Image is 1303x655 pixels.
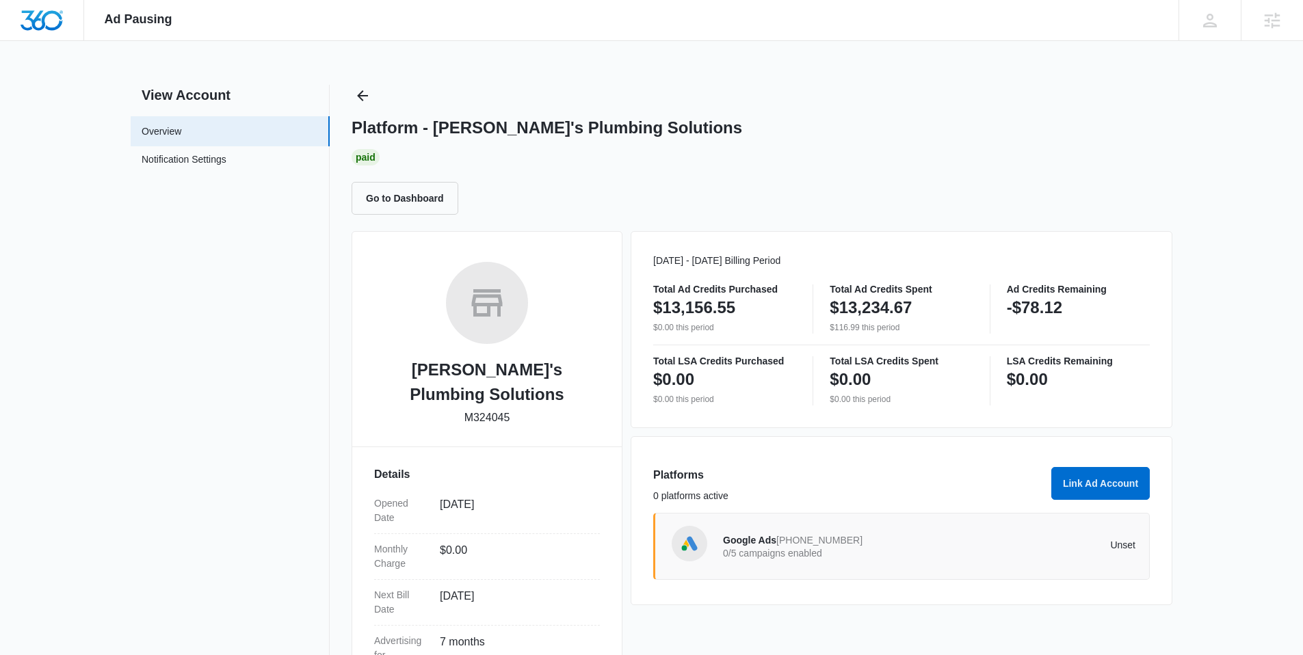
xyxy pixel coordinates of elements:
[653,489,1043,503] p: 0 platforms active
[1007,297,1062,319] p: -$78.12
[723,535,776,546] span: Google Ads
[653,297,735,319] p: $13,156.55
[679,533,700,554] img: Google Ads
[1007,356,1150,366] p: LSA Credits Remaining
[830,356,973,366] p: Total LSA Credits Spent
[830,369,871,390] p: $0.00
[653,467,1043,483] h3: Platforms
[105,12,172,27] span: Ad Pausing
[374,496,429,525] dt: Opened Date
[830,284,973,294] p: Total Ad Credits Spent
[374,542,429,571] dt: Monthly Charge
[1051,467,1150,500] button: Link Ad Account
[464,410,510,426] p: M324045
[352,192,466,204] a: Go to Dashboard
[830,297,912,319] p: $13,234.67
[374,580,600,626] div: Next Bill Date[DATE]
[653,321,796,334] p: $0.00 this period
[1007,369,1048,390] p: $0.00
[374,534,600,580] div: Monthly Charge$0.00
[352,118,742,138] h1: Platform - [PERSON_NAME]'s Plumbing Solutions
[1007,284,1150,294] p: Ad Credits Remaining
[352,85,373,107] button: Back
[440,542,589,571] dd: $0.00
[352,149,380,165] div: Paid
[776,535,863,546] span: [PHONE_NUMBER]
[374,358,600,407] h2: [PERSON_NAME]'s Plumbing Solutions
[142,152,226,170] a: Notification Settings
[440,496,589,525] dd: [DATE]
[142,124,181,139] a: Overview
[830,321,973,334] p: $116.99 this period
[653,284,796,294] p: Total Ad Credits Purchased
[653,254,1150,268] p: [DATE] - [DATE] Billing Period
[374,488,600,534] div: Opened Date[DATE]
[830,393,973,405] p: $0.00 this period
[352,182,458,215] button: Go to Dashboard
[653,393,796,405] p: $0.00 this period
[653,369,694,390] p: $0.00
[440,588,589,617] dd: [DATE]
[653,356,796,366] p: Total LSA Credits Purchased
[131,85,330,105] h2: View Account
[930,540,1136,550] p: Unset
[723,548,930,558] p: 0/5 campaigns enabled
[374,588,429,617] dt: Next Bill Date
[653,513,1150,580] a: Google AdsGoogle Ads[PHONE_NUMBER]0/5 campaigns enabledUnset
[374,466,600,483] h3: Details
